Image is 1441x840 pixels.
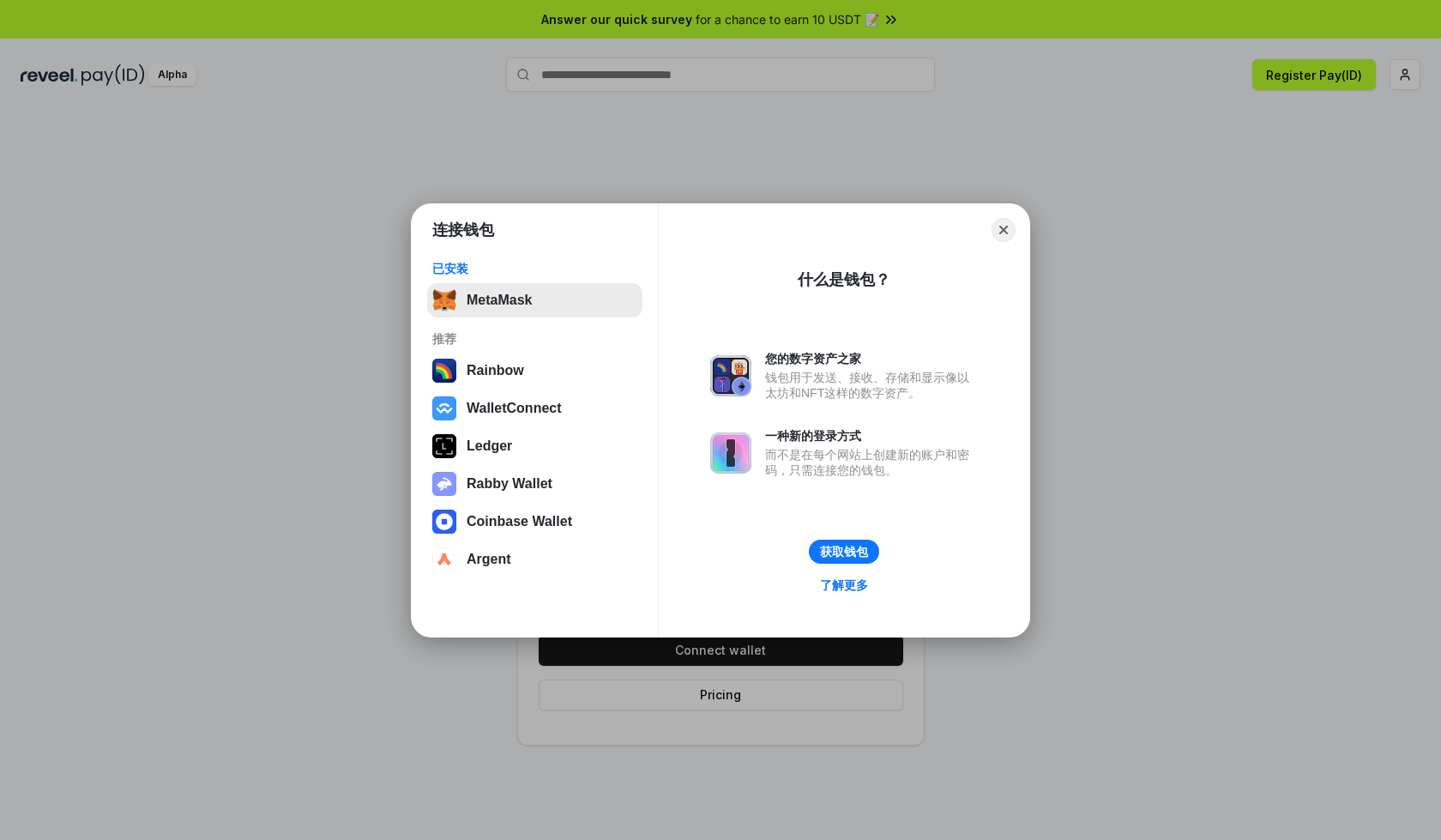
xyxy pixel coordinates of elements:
[765,370,978,401] div: 钱包用于发送、接收、存储和显示像以太坊和NFT这样的数字资产。
[810,574,878,596] a: 了解更多
[427,505,642,539] button: Coinbase Wallet
[432,261,637,276] div: 已安装
[820,577,868,593] div: 了解更多
[432,220,494,240] h1: 连接钱包
[809,540,879,564] button: 获取钱包
[765,428,978,444] div: 一种新的登录方式
[432,331,637,347] div: 推荐
[467,514,572,529] div: Coinbase Wallet
[467,293,532,308] div: MetaMask
[427,391,642,426] button: WalletConnect
[432,359,456,383] img: svg+xml,%3Csvg%20width%3D%22120%22%20height%3D%22120%22%20viewBox%3D%220%200%20120%20120%22%20fil...
[427,283,642,317] button: MetaMask
[427,429,642,463] button: Ledger
[798,269,890,290] div: 什么是钱包？
[765,447,978,478] div: 而不是在每个网站上创建新的账户和密码，只需连接您的钱包。
[427,542,642,577] button: Argent
[432,547,456,571] img: svg+xml,%3Csvg%20width%3D%2228%22%20height%3D%2228%22%20viewBox%3D%220%200%2028%2028%22%20fill%3D...
[710,355,751,396] img: svg+xml,%3Csvg%20xmlns%3D%22http%3A%2F%2Fwww.w3.org%2F2000%2Fsvg%22%20fill%3D%22none%22%20viewBox...
[820,544,868,559] div: 获取钱包
[765,351,978,366] div: 您的数字资产之家
[432,510,456,534] img: svg+xml,%3Csvg%20width%3D%2228%22%20height%3D%2228%22%20viewBox%3D%220%200%2028%2028%22%20fill%3D...
[432,434,456,458] img: svg+xml,%3Csvg%20xmlns%3D%22http%3A%2F%2Fwww.w3.org%2F2000%2Fsvg%22%20width%3D%2228%22%20height%3...
[467,363,524,378] div: Rainbow
[467,552,511,567] div: Argent
[432,472,456,496] img: svg+xml,%3Csvg%20xmlns%3D%22http%3A%2F%2Fwww.w3.org%2F2000%2Fsvg%22%20fill%3D%22none%22%20viewBox...
[427,467,642,501] button: Rabby Wallet
[427,354,642,388] button: Rainbow
[432,288,456,312] img: svg+xml,%3Csvg%20fill%3D%22none%22%20height%3D%2233%22%20viewBox%3D%220%200%2035%2033%22%20width%...
[467,438,512,454] div: Ledger
[432,396,456,420] img: svg+xml,%3Csvg%20width%3D%2228%22%20height%3D%2228%22%20viewBox%3D%220%200%2028%2028%22%20fill%3D...
[710,432,751,474] img: svg+xml,%3Csvg%20xmlns%3D%22http%3A%2F%2Fwww.w3.org%2F2000%2Fsvg%22%20fill%3D%22none%22%20viewBox...
[467,476,552,492] div: Rabby Wallet
[992,218,1016,242] button: Close
[467,401,562,416] div: WalletConnect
